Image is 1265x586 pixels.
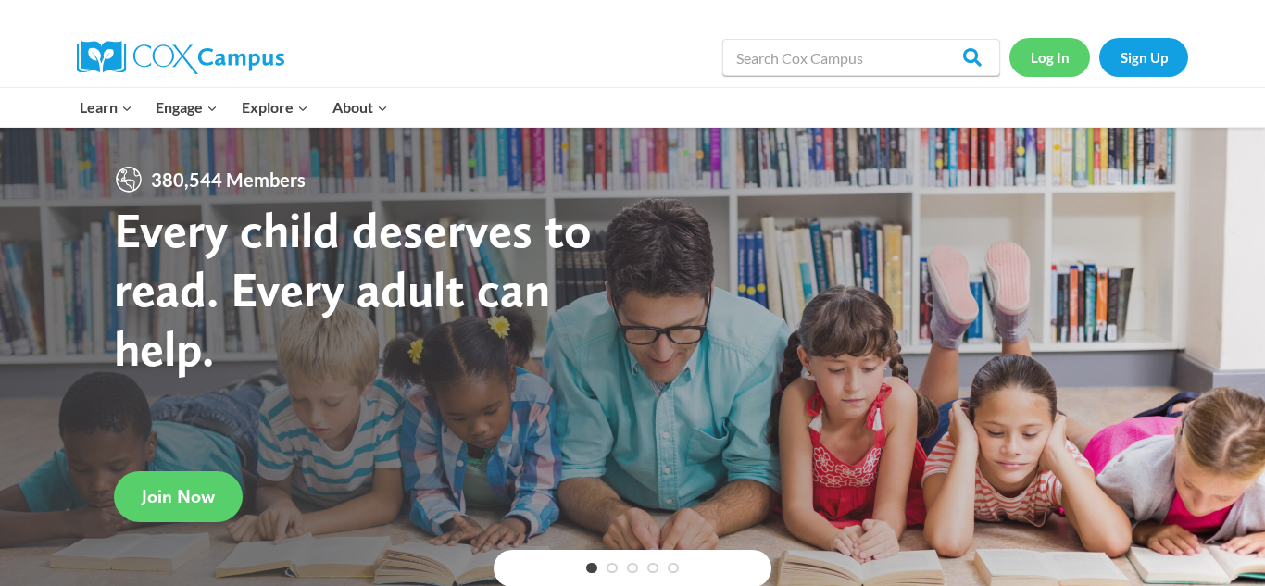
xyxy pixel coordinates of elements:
[722,39,1000,76] input: Search Cox Campus
[668,563,679,574] a: 5
[142,485,215,507] span: Join Now
[68,88,144,127] button: Child menu of Learn
[68,88,399,127] nav: Primary Navigation
[230,88,320,127] button: Child menu of Explore
[586,563,597,574] a: 1
[320,88,400,127] button: Child menu of About
[607,563,618,574] a: 2
[647,563,658,574] a: 4
[1009,38,1188,76] nav: Secondary Navigation
[144,88,231,127] button: Child menu of Engage
[114,200,592,377] strong: Every child deserves to read. Every adult can help.
[77,41,284,74] img: Cox Campus
[114,471,243,522] a: Join Now
[144,165,313,194] span: 380,544 Members
[1009,38,1090,76] a: Log In
[1099,38,1188,76] a: Sign Up
[627,563,638,574] a: 3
